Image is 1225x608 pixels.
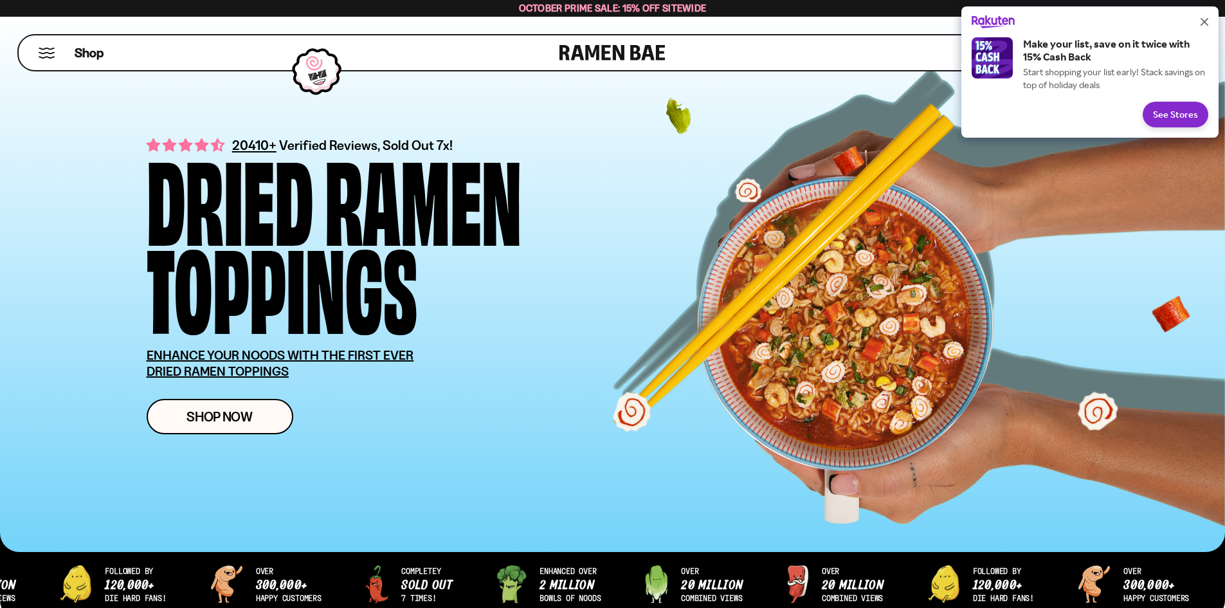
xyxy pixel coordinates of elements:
[186,410,253,423] span: Shop Now
[147,399,293,434] a: Shop Now
[147,240,417,328] div: Toppings
[325,152,522,240] div: Ramen
[75,44,104,62] span: Shop
[147,152,313,240] div: Dried
[147,347,414,379] u: ENHANCE YOUR NOODS WITH THE FIRST EVER DRIED RAMEN TOPPINGS
[519,2,707,14] span: October Prime Sale: 15% off Sitewide
[75,39,104,66] a: Shop
[38,48,55,59] button: Mobile Menu Trigger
